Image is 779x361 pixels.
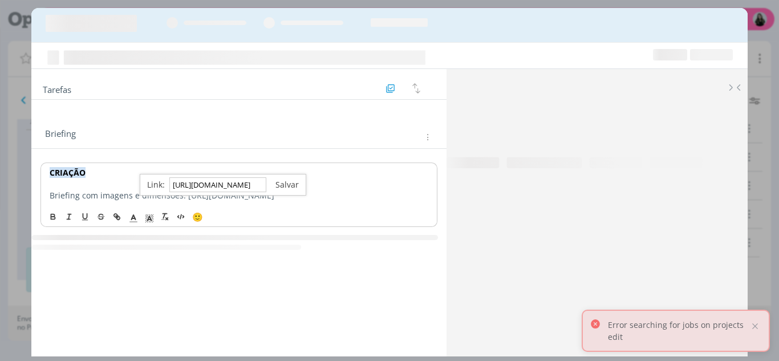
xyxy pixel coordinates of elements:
img: arrow-down-up.svg [412,83,420,94]
span: Briefing [45,129,76,144]
p: Error searching for jobs on projects edit [608,319,749,343]
span: Cor do Texto [125,210,141,224]
strong: CRIAÇÃO [50,167,86,178]
span: 🙂 [192,211,203,222]
span: Cor de Fundo [141,210,157,224]
p: Briefing com imagens e dimensões: [URL][DOMAIN_NAME] [50,190,429,201]
input: https://quilljs.com [169,177,266,192]
button: 🙂 [189,210,205,224]
span: Tarefas [43,82,71,95]
div: dialog [31,8,748,356]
